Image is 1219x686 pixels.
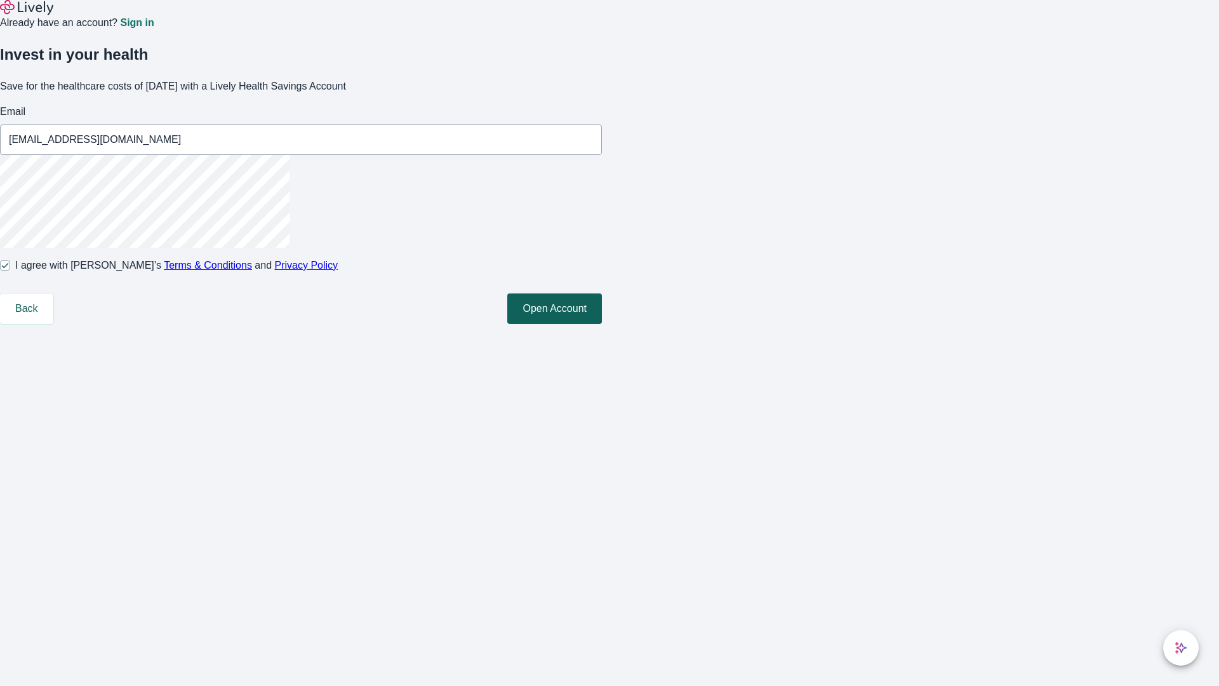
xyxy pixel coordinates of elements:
button: chat [1163,630,1199,666]
svg: Lively AI Assistant [1175,642,1187,654]
button: Open Account [507,293,602,324]
a: Privacy Policy [275,260,338,271]
span: I agree with [PERSON_NAME]’s and [15,258,338,273]
a: Terms & Conditions [164,260,252,271]
a: Sign in [120,18,154,28]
